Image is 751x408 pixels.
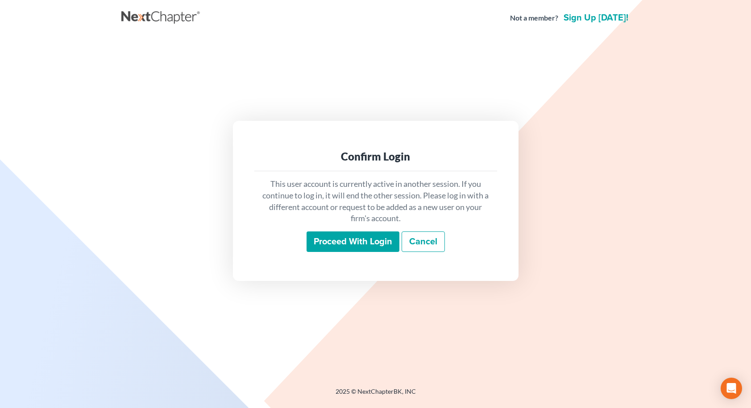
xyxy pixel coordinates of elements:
[562,13,630,22] a: Sign up [DATE]!
[261,178,490,224] p: This user account is currently active in another session. If you continue to log in, it will end ...
[721,378,742,399] div: Open Intercom Messenger
[402,231,445,252] a: Cancel
[307,231,399,252] input: Proceed with login
[121,387,630,403] div: 2025 © NextChapterBK, INC
[510,13,558,23] strong: Not a member?
[261,149,490,164] div: Confirm Login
